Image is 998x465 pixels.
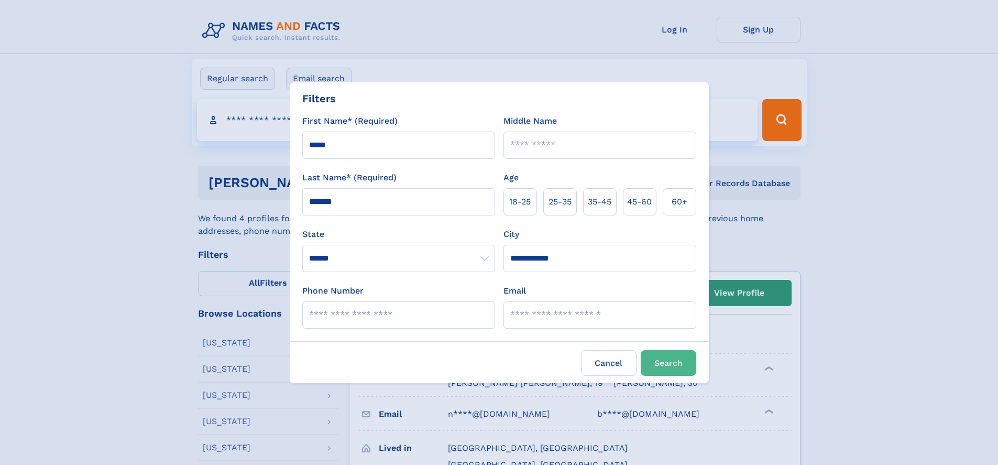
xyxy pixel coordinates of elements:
label: Phone Number [302,285,364,297]
span: 60+ [672,196,687,208]
label: Last Name* (Required) [302,171,397,184]
label: Age [503,171,519,184]
span: 35‑45 [588,196,611,208]
label: City [503,228,519,241]
span: 45‑60 [627,196,652,208]
span: 18‑25 [509,196,531,208]
label: Email [503,285,526,297]
label: Cancel [581,350,637,376]
label: First Name* (Required) [302,115,398,127]
label: Middle Name [503,115,557,127]
span: 25‑35 [549,196,572,208]
button: Search [641,350,696,376]
label: State [302,228,495,241]
div: Filters [302,91,336,106]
